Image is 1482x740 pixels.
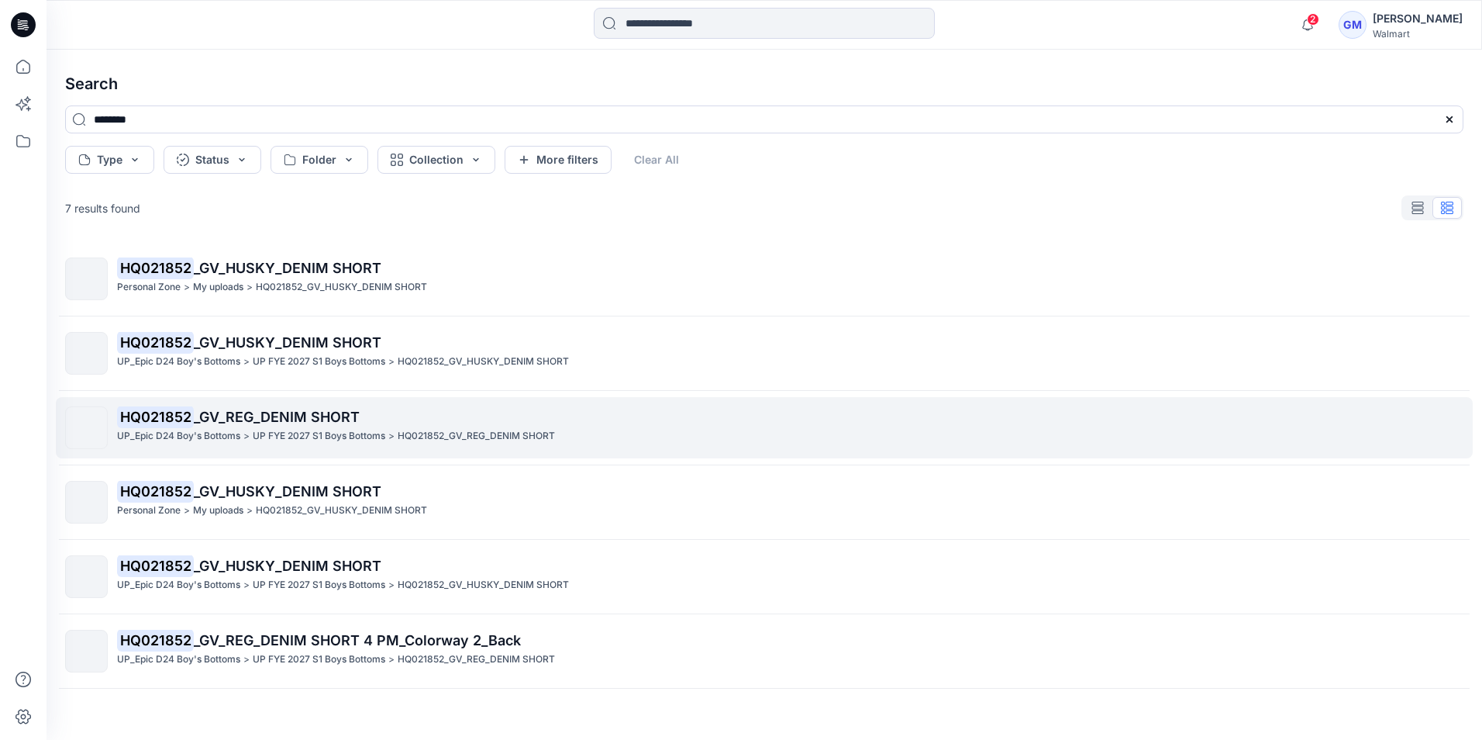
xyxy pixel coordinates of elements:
[243,577,250,593] p: >
[256,503,427,519] p: HQ021852_GV_HUSKY_DENIM SHORT
[1373,28,1463,40] div: Walmart
[398,428,555,444] p: HQ021852_GV_REG_DENIM SHORT
[256,279,427,296] p: HQ021852_GV_HUSKY_DENIM SHORT
[194,632,521,648] span: _GV_REG_DENIM SHORT 4 PM_Colorway 2_Back
[117,406,194,427] mark: HQ021852
[117,257,194,278] mark: HQ021852
[117,652,240,668] p: UP_Epic D24 Boy's Bottoms
[1373,9,1463,28] div: [PERSON_NAME]
[184,279,190,296] p: >
[1339,11,1367,39] div: GM
[194,334,381,351] span: _GV_HUSKY_DENIM SHORT
[117,577,240,593] p: UP_Epic D24 Boy's Bottoms
[398,354,569,370] p: HQ021852_GV_HUSKY_DENIM SHORT
[253,354,385,370] p: UP FYE 2027 S1 Boys Bottoms
[253,577,385,593] p: UP FYE 2027 S1 Boys Bottoms
[56,248,1473,309] a: HQ021852_GV_HUSKY_DENIM SHORTPersonal Zone>My uploads>HQ021852_GV_HUSKY_DENIM SHORT
[253,428,385,444] p: UP FYE 2027 S1 Boys Bottoms
[398,577,569,593] p: HQ021852_GV_HUSKY_DENIM SHORT
[398,652,555,668] p: HQ021852_GV_REG_DENIM SHORT
[194,483,381,500] span: _GV_HUSKY_DENIM SHORT
[388,354,395,370] p: >
[117,555,194,576] mark: HQ021852
[117,331,194,353] mark: HQ021852
[194,260,381,276] span: _GV_HUSKY_DENIM SHORT
[253,652,385,668] p: UP FYE 2027 S1 Boys Bottoms
[1307,13,1319,26] span: 2
[388,652,395,668] p: >
[243,354,250,370] p: >
[193,279,243,296] p: My uploads
[194,409,360,425] span: _GV_REG_DENIM SHORT
[117,503,181,519] p: Personal Zone
[246,279,253,296] p: >
[56,323,1473,384] a: HQ021852_GV_HUSKY_DENIM SHORTUP_Epic D24 Boy's Bottoms>UP FYE 2027 S1 Boys Bottoms>HQ021852_GV_HU...
[388,428,395,444] p: >
[117,480,194,502] mark: HQ021852
[117,629,194,651] mark: HQ021852
[56,621,1473,682] a: HQ021852_GV_REG_DENIM SHORT 4 PM_Colorway 2_BackUP_Epic D24 Boy's Bottoms>UP FYE 2027 S1 Boys Bot...
[193,503,243,519] p: My uploads
[184,503,190,519] p: >
[117,279,181,296] p: Personal Zone
[271,146,368,174] button: Folder
[56,546,1473,607] a: HQ021852_GV_HUSKY_DENIM SHORTUP_Epic D24 Boy's Bottoms>UP FYE 2027 S1 Boys Bottoms>HQ021852_GV_HU...
[117,354,240,370] p: UP_Epic D24 Boy's Bottoms
[246,503,253,519] p: >
[53,62,1476,105] h4: Search
[388,577,395,593] p: >
[117,428,240,444] p: UP_Epic D24 Boy's Bottoms
[243,428,250,444] p: >
[194,558,381,574] span: _GV_HUSKY_DENIM SHORT
[56,397,1473,458] a: HQ021852_GV_REG_DENIM SHORTUP_Epic D24 Boy's Bottoms>UP FYE 2027 S1 Boys Bottoms>HQ021852_GV_REG_...
[505,146,612,174] button: More filters
[65,146,154,174] button: Type
[164,146,261,174] button: Status
[243,652,250,668] p: >
[56,472,1473,533] a: HQ021852_GV_HUSKY_DENIM SHORTPersonal Zone>My uploads>HQ021852_GV_HUSKY_DENIM SHORT
[65,200,140,216] p: 7 results found
[377,146,495,174] button: Collection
